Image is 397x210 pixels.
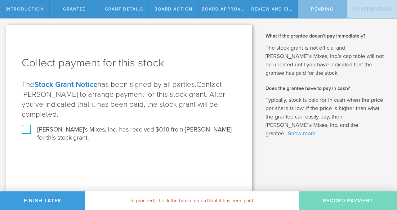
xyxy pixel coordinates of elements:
[251,7,296,12] span: Review and Sign
[353,7,391,12] span: Confirmation
[63,7,86,12] span: Grantee
[130,198,254,204] span: To proceed, check the box to record that it has been paid.
[288,130,316,137] a: Show more
[265,44,388,77] p: The stock grant is not official and [PERSON_NAME]'s Mixes, Inc.’s cap table will not be updated u...
[22,126,236,142] label: [PERSON_NAME]'s Mixes, Inc. has received $0.10 from [PERSON_NAME] for this stock grant.
[105,7,143,12] span: Grant Details
[265,96,388,138] p: Typically, stock is paid for in cash when the price per share is low. If the price is higher than...
[202,7,247,12] span: Board Approval
[22,56,236,70] h1: Collect payment for this stock
[265,85,388,92] h2: Does the grantee have to pay in cash?
[154,7,193,12] span: Board Action
[299,191,397,210] button: Record Payment
[265,33,388,39] h2: What if the grantee doesn’t pay immediately?
[22,80,236,119] p: The has been signed by all parties.
[6,7,44,12] span: Introduction
[311,7,333,12] span: Pending
[34,80,97,89] a: Stock Grant Notice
